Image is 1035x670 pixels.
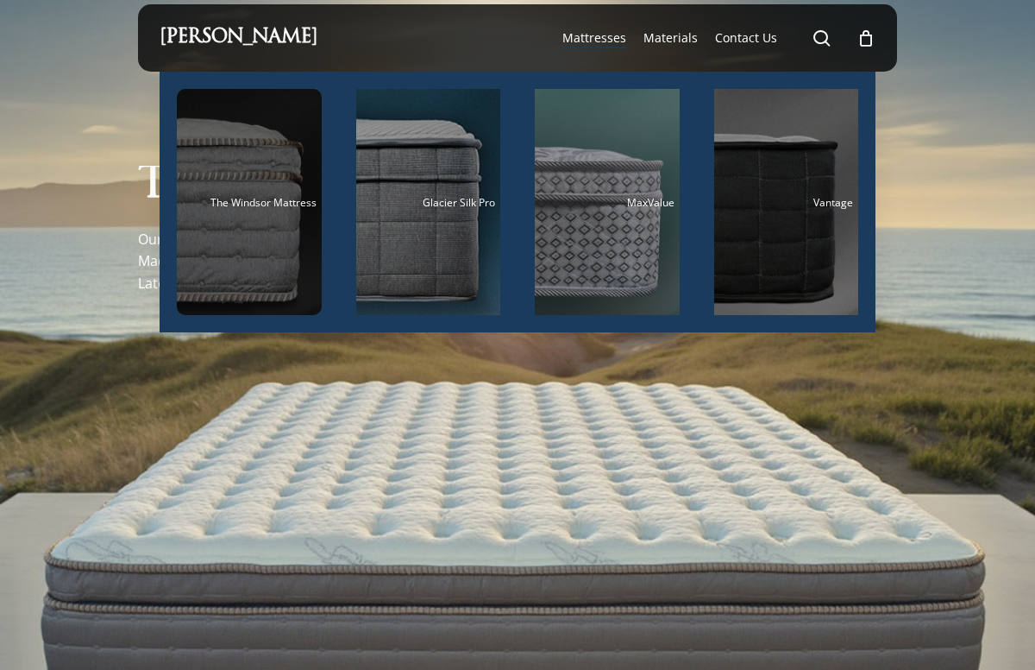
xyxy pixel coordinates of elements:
[643,29,698,47] a: Materials
[643,29,698,46] span: Materials
[714,89,859,315] a: Vantage
[813,195,853,210] span: Vantage
[423,195,495,210] span: Glacier Silk Pro
[138,166,457,208] h1: The Windsor
[554,4,875,72] nav: Main Menu
[138,166,167,208] span: T
[535,89,680,315] a: MaxValue
[562,29,626,47] a: Mattresses
[138,229,457,295] p: Our premiere luxury handcrafted mattress. Made in the [GEOGRAPHIC_DATA] with Natural Latex & Orga...
[356,89,501,315] a: Glacier Silk Pro
[210,195,317,210] span: The Windsor Mattress
[177,89,322,315] a: The Windsor Mattress
[160,28,317,47] a: [PERSON_NAME]
[715,29,777,47] a: Contact Us
[627,195,674,210] span: MaxValue
[856,28,875,47] a: Cart
[715,29,777,46] span: Contact Us
[562,29,626,46] span: Mattresses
